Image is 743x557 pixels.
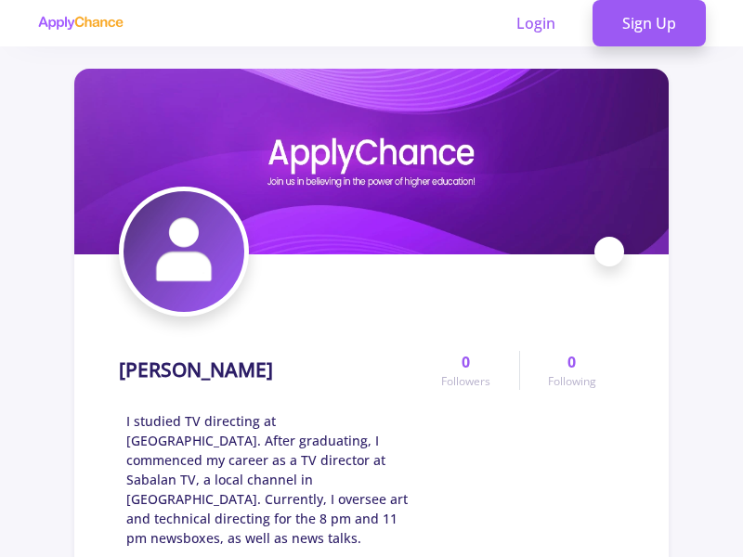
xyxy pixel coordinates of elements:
span: I studied TV directing at [GEOGRAPHIC_DATA]. After graduating, I commenced my career as a TV dire... [126,411,413,548]
img: Peyman Poormirzaavatar [124,191,244,312]
span: Following [548,373,596,390]
h1: [PERSON_NAME] [119,358,273,382]
span: Followers [441,373,490,390]
span: 0 [462,351,470,373]
a: 0Followers [413,351,518,390]
img: applychance logo text only [37,16,124,31]
img: Peyman Poormirzacover image [74,69,669,254]
a: 0Following [519,351,624,390]
span: 0 [567,351,576,373]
